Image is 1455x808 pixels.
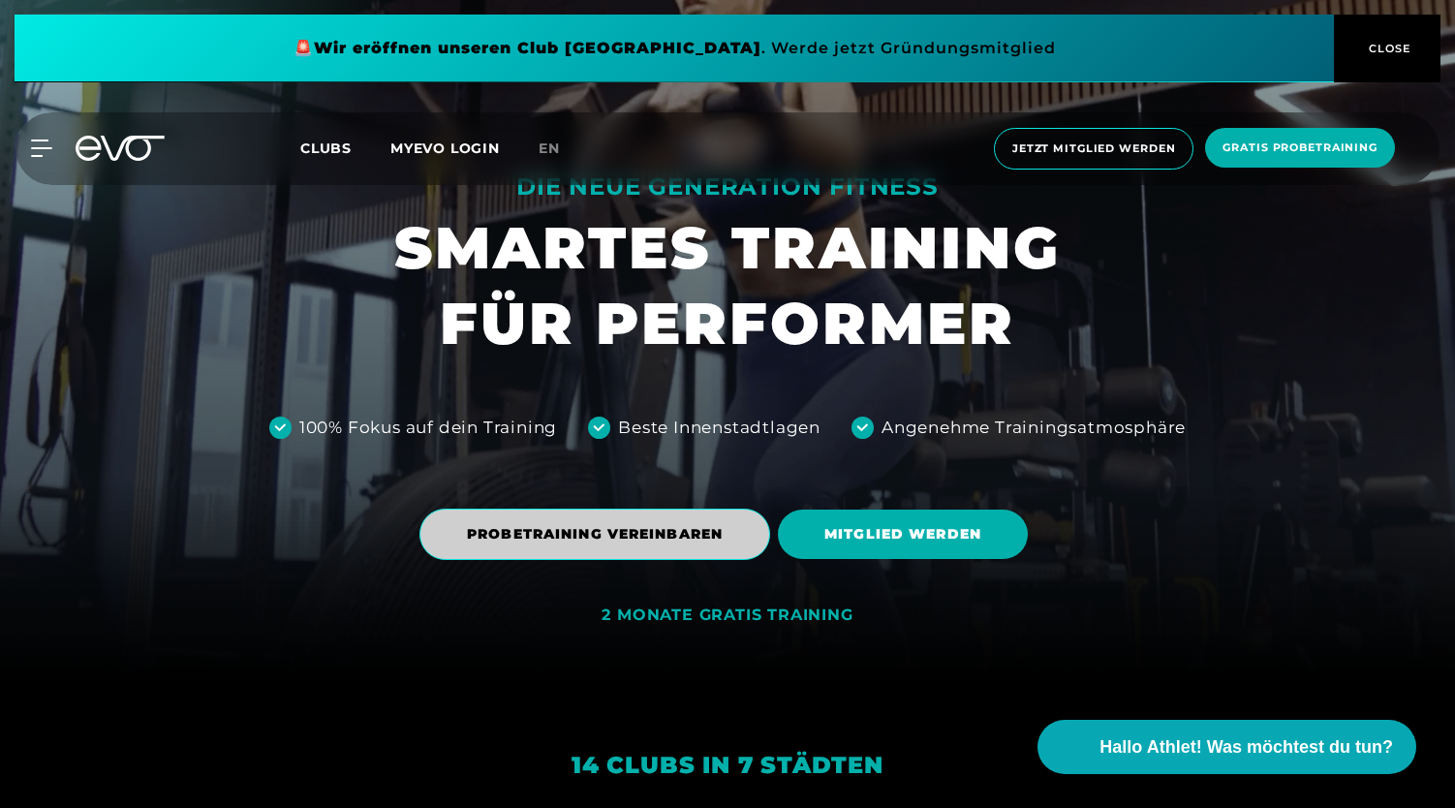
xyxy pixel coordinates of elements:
[572,751,883,779] em: 14 Clubs in 7 Städten
[300,140,352,157] span: Clubs
[539,140,560,157] span: en
[1037,720,1416,774] button: Hallo Athlet! Was möchtest du tun?
[602,606,852,626] div: 2 MONATE GRATIS TRAINING
[419,494,778,575] a: PROBETRAINING VEREINBAREN
[1099,734,1393,761] span: Hallo Athlet! Was möchtest du tun?
[1364,40,1411,57] span: CLOSE
[467,524,723,544] span: PROBETRAINING VEREINBAREN
[300,139,390,157] a: Clubs
[390,140,500,157] a: MYEVO LOGIN
[824,524,981,544] span: MITGLIED WERDEN
[988,128,1199,170] a: Jetzt Mitglied werden
[394,210,1061,361] h1: SMARTES TRAINING FÜR PERFORMER
[299,416,557,441] div: 100% Fokus auf dein Training
[1223,140,1378,156] span: Gratis Probetraining
[618,416,820,441] div: Beste Innenstadtlagen
[882,416,1186,441] div: Angenehme Trainingsatmosphäre
[539,138,583,160] a: en
[1199,128,1401,170] a: Gratis Probetraining
[778,495,1036,574] a: MITGLIED WERDEN
[1012,140,1175,157] span: Jetzt Mitglied werden
[1334,15,1440,82] button: CLOSE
